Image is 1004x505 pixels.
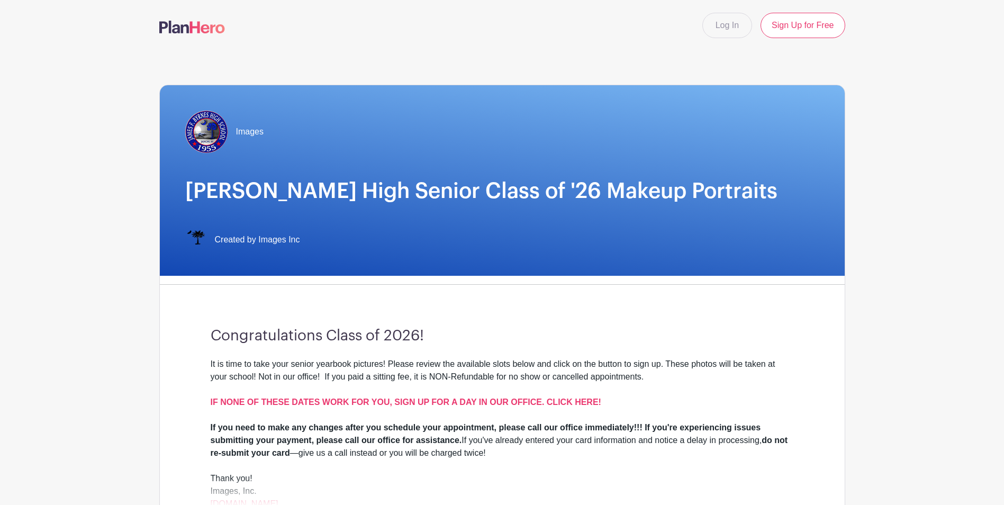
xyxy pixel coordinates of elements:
img: Byrnes.jpg [185,111,228,153]
div: If you've already entered your card information and notice a delay in processing, —give us a call... [211,421,794,459]
div: It is time to take your senior yearbook pictures! Please review the available slots below and cli... [211,358,794,421]
span: Created by Images Inc [215,233,300,246]
strong: do not re-submit your card [211,436,788,457]
h3: Congratulations Class of 2026! [211,327,794,345]
strong: If you need to make any changes after you schedule your appointment, please call our office immed... [211,423,761,445]
a: Sign Up for Free [761,13,845,38]
span: Images [236,125,264,138]
div: Thank you! [211,472,794,485]
img: IMAGES%20logo%20transparenT%20PNG%20s.png [185,229,206,250]
img: logo-507f7623f17ff9eddc593b1ce0a138ce2505c220e1c5a4e2b4648c50719b7d32.svg [159,21,225,33]
a: IF NONE OF THESE DATES WORK FOR YOU, SIGN UP FOR A DAY IN OUR OFFICE. CLICK HERE! [211,398,601,407]
a: Log In [702,13,752,38]
h1: [PERSON_NAME] High Senior Class of '26 Makeup Portraits [185,178,819,204]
